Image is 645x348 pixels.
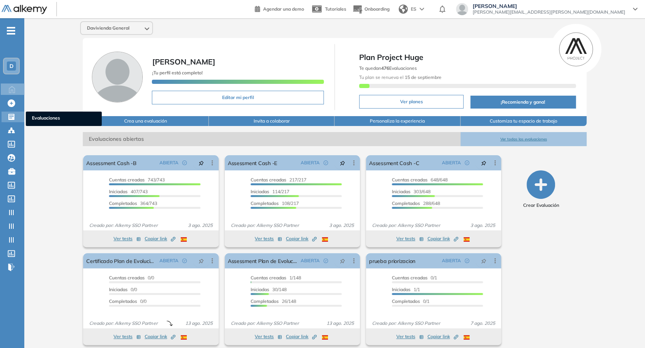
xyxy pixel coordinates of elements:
span: Iniciadas [251,287,269,292]
span: Copiar link [427,235,458,242]
span: check-circle [182,161,187,165]
button: Copiar link [286,332,317,341]
img: ESP [322,335,328,340]
span: Creado por: Alkemy SSO Partner [86,320,160,327]
span: ABIERTA [442,159,461,166]
span: 364/743 [109,200,157,206]
span: Completados [251,298,279,304]
span: Completados [109,200,137,206]
span: 0/1 [392,275,437,280]
span: 0/1 [392,298,429,304]
button: Editar mi perfil [152,91,324,104]
button: Copiar link [145,234,175,243]
img: world [399,5,408,14]
span: 1/148 [251,275,301,280]
span: 217/217 [251,177,306,183]
span: Copiar link [286,333,317,340]
span: 26/148 [251,298,296,304]
span: check-circle [323,161,328,165]
button: pushpin [334,157,351,169]
span: 3 ago. 2025 [467,222,498,229]
button: Copiar link [427,234,458,243]
button: Onboarding [352,1,390,17]
img: Foto de perfil [92,52,143,102]
span: pushpin [481,160,486,166]
span: Cuentas creadas [392,177,427,183]
img: ESP [322,237,328,242]
span: Iniciadas [392,189,410,194]
span: 13 ago. 2025 [323,320,357,327]
span: Tutoriales [325,6,346,12]
a: Assessment Cash -C [369,155,419,170]
span: Copiar link [145,235,175,242]
span: Creado por: Alkemy SSO Partner [369,320,443,327]
img: arrow [419,8,424,11]
span: Iniciadas [109,287,128,292]
b: 15 de septiembre [404,74,442,80]
button: pushpin [475,157,492,169]
span: pushpin [340,258,345,264]
button: Personaliza la experiencia [334,116,460,126]
a: Assessment Cash -E [228,155,277,170]
span: 1/1 [392,287,420,292]
span: Crear Evaluación [523,202,559,209]
span: [PERSON_NAME][EMAIL_ADDRESS][PERSON_NAME][DOMAIN_NAME] [473,9,625,15]
span: check-circle [465,161,469,165]
span: D [9,63,14,69]
button: Ver todas las evaluaciones [460,132,587,146]
button: Invita a colaborar [209,116,335,126]
a: Assessment Cash -B [86,155,136,170]
span: Creado por: Alkemy SSO Partner [369,222,443,229]
b: 476 [381,65,389,71]
span: Agendar una demo [263,6,304,12]
span: 407/743 [109,189,148,194]
img: Logo [2,5,47,14]
span: check-circle [323,258,328,263]
span: 7 ago. 2025 [467,320,498,327]
span: Iniciadas [109,189,128,194]
button: pushpin [193,157,210,169]
a: Agendar una demo [255,4,304,13]
span: Te quedan Evaluaciones [359,65,417,71]
img: ESP [464,237,470,242]
span: 743/743 [109,177,165,183]
span: 0/0 [109,287,137,292]
span: 0/0 [109,275,154,280]
button: pushpin [475,255,492,267]
span: Tu plan se renueva el [359,74,442,80]
button: ¡Recomienda y gana! [470,96,576,109]
button: Customiza tu espacio de trabajo [460,116,587,126]
span: 3 ago. 2025 [326,222,357,229]
span: 648/648 [392,177,448,183]
span: 108/217 [251,200,299,206]
span: Completados [392,298,420,304]
span: 303/648 [392,189,431,194]
button: Copiar link [427,332,458,341]
button: pushpin [334,255,351,267]
span: Iniciadas [251,189,269,194]
span: 13 ago. 2025 [182,320,216,327]
a: Certificado Plan de Evolución Profesional [86,253,156,268]
button: Ver tests [396,332,424,341]
span: ¡Tu perfil está completo! [152,70,202,76]
span: Copiar link [145,333,175,340]
img: ESP [464,335,470,340]
span: ABIERTA [159,257,178,264]
span: Completados [392,200,420,206]
span: check-circle [182,258,187,263]
span: Cuentas creadas [251,275,286,280]
span: ABIERTA [301,257,320,264]
a: prueba priorizacion [369,253,415,268]
span: 3 ago. 2025 [185,222,216,229]
span: Evaluaciones abiertas [83,132,460,146]
span: Copiar link [427,333,458,340]
button: Crear Evaluación [523,170,559,209]
span: ABIERTA [442,257,461,264]
span: Davivienda General [87,25,129,31]
span: Cuentas creadas [109,275,145,280]
button: Ver tests [114,332,141,341]
span: Cuentas creadas [392,275,427,280]
span: ABIERTA [159,159,178,166]
span: pushpin [340,160,345,166]
span: 288/648 [392,200,440,206]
